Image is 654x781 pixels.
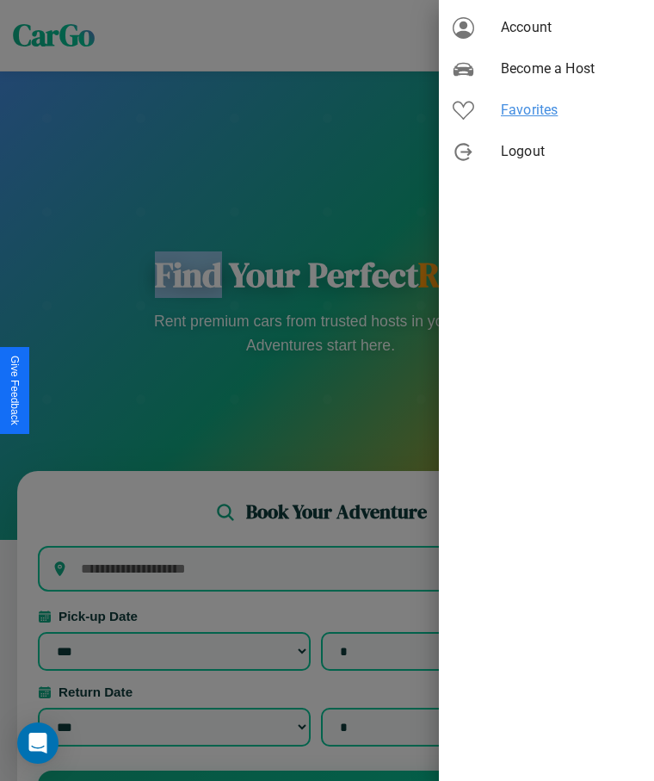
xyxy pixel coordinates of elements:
span: Logout [501,141,640,162]
div: Open Intercom Messenger [17,722,59,764]
span: Become a Host [501,59,640,79]
div: Favorites [439,90,654,131]
span: Favorites [501,100,640,121]
div: Give Feedback [9,356,21,425]
div: Account [439,7,654,48]
div: Logout [439,131,654,172]
div: Become a Host [439,48,654,90]
span: Account [501,17,640,38]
